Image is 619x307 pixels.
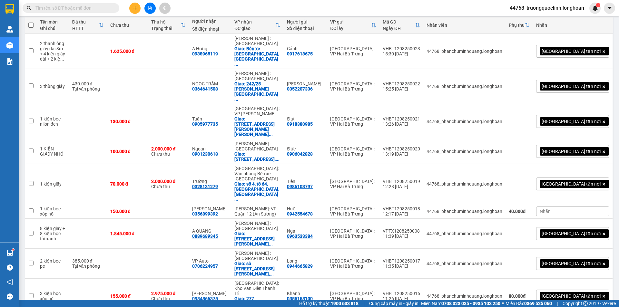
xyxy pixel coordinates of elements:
div: 130.000 đ [110,119,145,124]
div: HTTT [72,26,99,31]
div: 1 kiện bọc nilon đen [40,116,65,127]
span: 1 [597,3,599,7]
span: ... [276,157,280,162]
div: 0918380985 [287,121,313,127]
span: Nhãn [540,209,551,214]
div: 11:26 [DATE] [383,296,420,301]
div: Ghi chú [40,26,65,31]
div: Tại văn phòng [72,264,104,269]
div: Phụ thu [509,23,525,28]
div: VP gửi [330,19,371,24]
div: 0356899392 [192,211,218,216]
div: Tiến [287,179,324,184]
div: Giao: 112/20 phạm văn bạch, phường 15, tân bình, hcm [234,231,280,246]
div: Chưa thu [151,179,186,189]
div: 2 thanh ống giấy dài 3m + 4 kiện giấy dài + 2 kiện dài đóng khung gỗ [40,41,65,62]
div: 44768_phanchuminhquang.longhoan [427,49,502,54]
div: ĐC lấy [330,26,371,31]
div: 100.000 đ [110,149,145,154]
span: notification [7,279,13,285]
th: Toggle SortBy [148,17,189,34]
div: [PERSON_NAME]: VP Quận 12 (An Sương) [234,206,280,216]
div: 0917618675 [287,51,313,56]
div: 0984866375 [192,296,218,301]
div: [GEOGRAPHIC_DATA]: Kho Văn Điển Thanh Trì [234,281,280,296]
div: 150.000 đ [110,209,145,214]
div: Thu hộ [151,19,181,24]
div: [GEOGRAPHIC_DATA]: VP Hai Bà Trưng [330,116,376,127]
div: 12:28 [DATE] [383,184,420,189]
strong: 80.000 đ [509,293,526,299]
div: 44768_phanchuminhquang.longhoan [427,261,502,266]
img: warehouse-icon [6,42,13,49]
sup: 1 [12,249,14,251]
div: 0942554678 [287,211,313,216]
div: 0963533384 [287,234,313,239]
div: 15:25 [DATE] [383,86,420,91]
div: VP Auto [192,258,228,264]
div: [GEOGRAPHIC_DATA]: VP Hai Bà Trưng [330,206,376,216]
div: Nhân viên [427,23,502,28]
span: Hỗ trợ kỹ thuật: [299,300,359,307]
div: 12:17 [DATE] [383,211,420,216]
th: Toggle SortBy [379,17,423,34]
div: Giao: 397 bùi thiện ngộ, hoà xuân, hoà vang, đà nẵng [234,116,280,137]
div: Đã thu [72,19,99,24]
span: [GEOGRAPHIC_DATA] tận nơi [542,149,601,154]
div: 2 kiện bọc pe [40,258,65,269]
div: Người nhận [192,19,228,24]
div: [PERSON_NAME] : [GEOGRAPHIC_DATA] [234,221,280,231]
div: Người gửi [287,19,324,24]
span: [GEOGRAPHIC_DATA] tận nơi [542,119,601,124]
div: Trạng thái [151,26,181,31]
span: ... [234,197,238,202]
div: [GEOGRAPHIC_DATA]: VP Hai Bà Trưng [330,81,376,91]
span: aim [162,6,167,10]
span: plus [133,6,137,10]
div: [GEOGRAPHIC_DATA]: VP Hai Bà Trưng [330,179,376,189]
span: [GEOGRAPHIC_DATA] tận nơi [542,231,601,236]
div: ANH DUY [192,206,228,211]
div: Giao: sô 33 nguyễn văn dung, phường 6, gò vấp, hcm [234,261,280,276]
span: file-add [148,6,152,10]
div: VHBT1208250019 [383,179,420,184]
div: [GEOGRAPHIC_DATA]: VP Hai Bà Trưng [330,258,376,269]
div: 44768_phanchuminhquang.longhoan [427,181,502,187]
div: 0905977735 [192,121,218,127]
div: 3 thùng giấy [40,84,65,89]
div: 1.625.000 đ [110,49,145,54]
div: Tên món [40,19,65,24]
span: [GEOGRAPHIC_DATA] tận nơi [542,261,601,266]
div: VHBT1208250016 [383,291,420,296]
div: VHBT1208250018 [383,206,420,211]
span: ... [269,241,273,246]
div: Long [287,258,324,264]
div: 155.000 đ [110,293,145,299]
div: VHBT1208250017 [383,258,420,264]
div: 11:35 [DATE] [383,264,420,269]
div: 44768_phanchuminhquang.longhoan [427,209,502,214]
div: 11:39 [DATE] [383,234,420,239]
div: 0944665829 [287,264,313,269]
div: 0328131279 [192,184,218,189]
span: Miền Bắc [506,300,552,307]
div: 0889689345 [192,234,218,239]
input: Tìm tên, số ĐT hoặc mã đơn [35,5,112,12]
div: A Hưng [192,46,228,51]
div: [PERSON_NAME] : [GEOGRAPHIC_DATA] [234,71,280,81]
span: [GEOGRAPHIC_DATA] tận nơi [542,48,601,54]
div: [GEOGRAPHIC_DATA]: Văn phòng Bến xe [GEOGRAPHIC_DATA] [234,166,280,181]
span: caret-down [607,5,613,11]
div: Giao: 242/25 Lê đình cẩn phường Tân tạo,bình Tân [234,81,280,102]
span: 44768_truongquoclinh.longhoan [505,4,589,12]
div: [GEOGRAPHIC_DATA]: VP Hai Bà Trưng [330,146,376,157]
div: Tuấn Nguyễn [192,291,228,296]
div: 44768_phanchuminhquang.longhoan [427,149,502,154]
div: VHBT1208250020 [383,146,420,151]
img: solution-icon [6,58,13,65]
div: [PERSON_NAME] : [GEOGRAPHIC_DATA] [234,251,280,261]
div: Chưa thu [151,146,186,157]
div: 0906042828 [287,151,313,157]
span: copyright [583,301,588,306]
div: Giao: 555 đường 3/2 , phường 8, quận 10, hcm [234,151,280,162]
